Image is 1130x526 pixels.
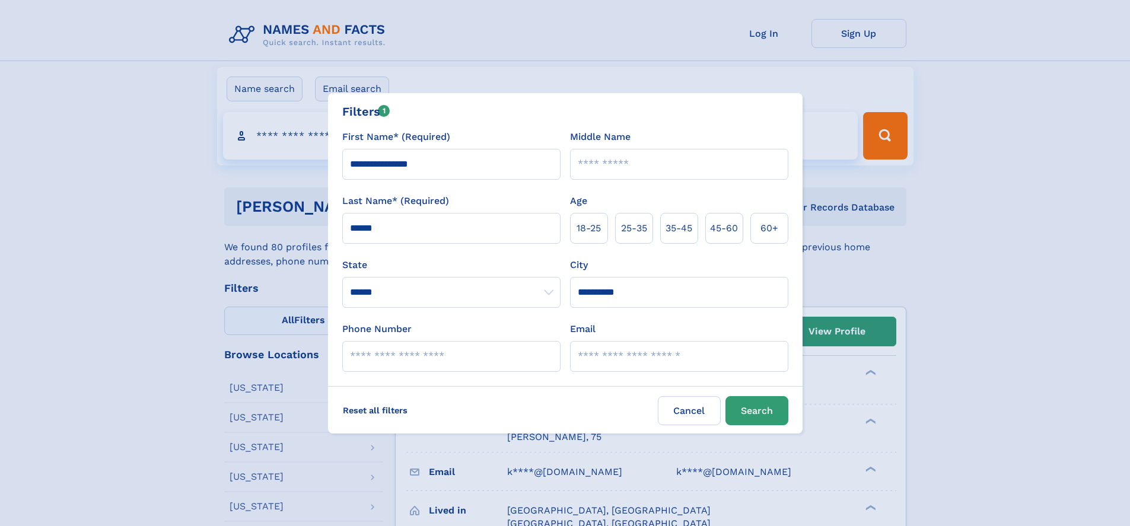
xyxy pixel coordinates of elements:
label: City [570,258,588,272]
label: Cancel [658,396,721,425]
label: State [342,258,561,272]
span: 45‑60 [710,221,738,235]
label: Age [570,194,587,208]
span: 35‑45 [666,221,692,235]
span: 18‑25 [577,221,601,235]
label: Phone Number [342,322,412,336]
button: Search [725,396,788,425]
label: Last Name* (Required) [342,194,449,208]
label: First Name* (Required) [342,130,450,144]
label: Middle Name [570,130,631,144]
span: 60+ [760,221,778,235]
span: 25‑35 [621,221,647,235]
div: Filters [342,103,390,120]
label: Email [570,322,596,336]
label: Reset all filters [335,396,415,425]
